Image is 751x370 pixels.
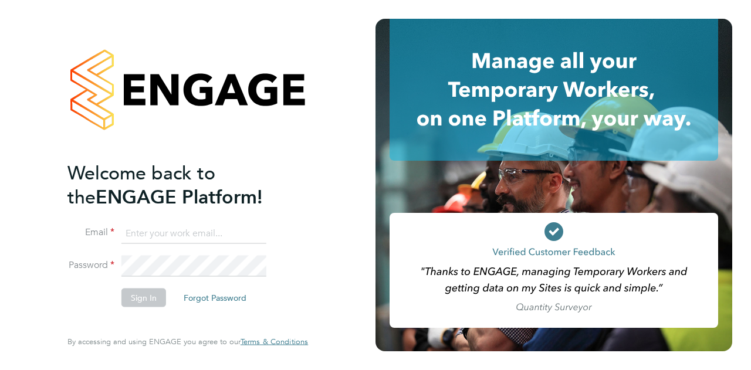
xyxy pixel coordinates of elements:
[67,259,114,271] label: Password
[67,161,215,208] span: Welcome back to the
[67,337,308,347] span: By accessing and using ENGAGE you agree to our
[121,288,166,307] button: Sign In
[67,226,114,239] label: Email
[67,161,296,209] h2: ENGAGE Platform!
[174,288,256,307] button: Forgot Password
[121,223,266,244] input: Enter your work email...
[241,337,308,347] a: Terms & Conditions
